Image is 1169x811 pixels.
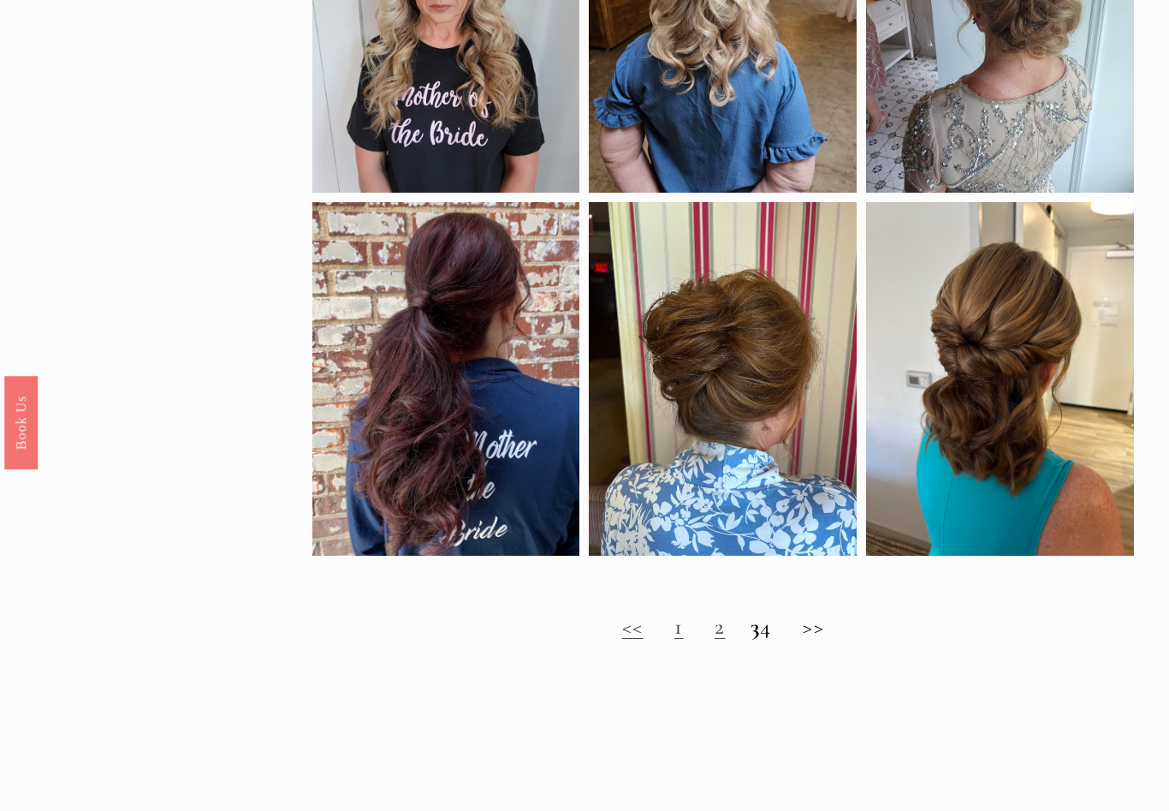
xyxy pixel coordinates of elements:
[4,375,38,468] a: Book Us
[751,612,760,641] strong: 3
[622,612,644,641] a: <<
[312,613,1134,640] h2: 4 >>
[715,612,725,641] a: 2
[674,612,683,641] a: 1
